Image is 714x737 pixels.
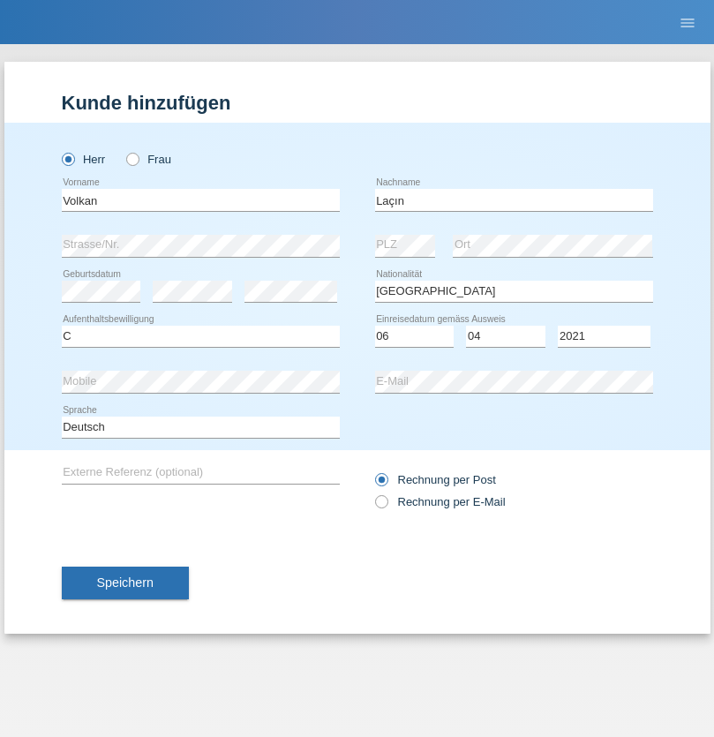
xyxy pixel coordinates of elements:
[126,153,171,166] label: Frau
[62,153,106,166] label: Herr
[375,495,387,517] input: Rechnung per E-Mail
[679,14,696,32] i: menu
[62,92,653,114] h1: Kunde hinzufügen
[62,153,73,164] input: Herr
[97,575,154,590] span: Speichern
[126,153,138,164] input: Frau
[375,473,496,486] label: Rechnung per Post
[375,473,387,495] input: Rechnung per Post
[670,17,705,27] a: menu
[62,567,189,600] button: Speichern
[375,495,506,508] label: Rechnung per E-Mail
